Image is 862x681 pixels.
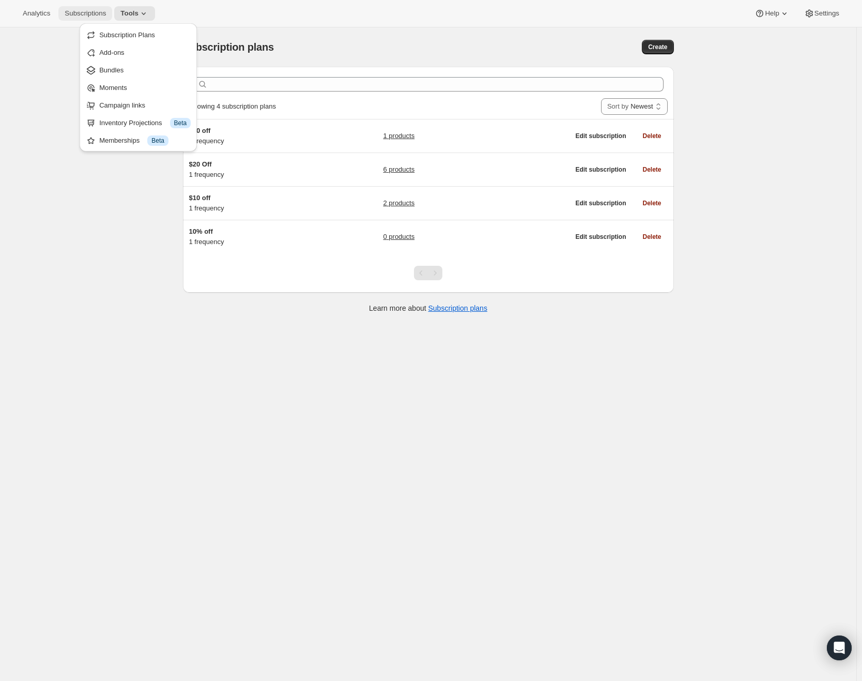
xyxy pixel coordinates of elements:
[99,66,124,74] span: Bundles
[428,304,487,312] a: Subscription plans
[114,6,155,21] button: Tools
[798,6,845,21] button: Settings
[636,230,667,244] button: Delete
[642,199,661,207] span: Delete
[636,196,667,210] button: Delete
[99,84,127,92] span: Moments
[575,233,626,241] span: Edit subscription
[17,6,56,21] button: Analytics
[189,160,212,168] span: $20 Off
[189,102,276,110] span: Showing 4 subscription plans
[569,230,632,244] button: Edit subscription
[83,79,194,96] button: Moments
[83,132,194,148] button: Memberships
[569,162,632,177] button: Edit subscription
[642,40,673,54] button: Create
[174,119,187,127] span: Beta
[414,266,442,280] nav: Pagination
[383,131,414,141] a: 1 products
[642,165,661,174] span: Delete
[83,97,194,113] button: Campaign links
[575,199,626,207] span: Edit subscription
[99,118,191,128] div: Inventory Projections
[151,137,164,145] span: Beta
[636,162,667,177] button: Delete
[83,26,194,43] button: Subscription Plans
[189,126,318,146] div: 1 frequency
[642,132,661,140] span: Delete
[83,44,194,60] button: Add-ons
[642,233,661,241] span: Delete
[65,9,106,18] span: Subscriptions
[83,62,194,78] button: Bundles
[189,228,213,235] span: 10% off
[58,6,112,21] button: Subscriptions
[569,196,632,210] button: Edit subscription
[99,49,124,56] span: Add-ons
[383,232,414,242] a: 0 products
[189,193,318,214] div: 1 frequency
[765,9,779,18] span: Help
[383,198,414,208] a: 2 products
[383,164,414,175] a: 6 products
[189,194,211,202] span: $10 off
[569,129,632,143] button: Edit subscription
[189,159,318,180] div: 1 frequency
[99,135,191,146] div: Memberships
[827,635,852,660] div: Open Intercom Messenger
[369,303,487,313] p: Learn more about
[99,31,155,39] span: Subscription Plans
[575,132,626,140] span: Edit subscription
[23,9,50,18] span: Analytics
[189,226,318,247] div: 1 frequency
[99,101,145,109] span: Campaign links
[120,9,138,18] span: Tools
[814,9,839,18] span: Settings
[183,41,274,53] span: Subscription plans
[636,129,667,143] button: Delete
[575,165,626,174] span: Edit subscription
[83,114,194,131] button: Inventory Projections
[648,43,667,51] span: Create
[748,6,795,21] button: Help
